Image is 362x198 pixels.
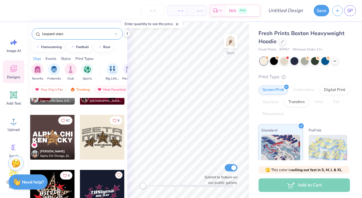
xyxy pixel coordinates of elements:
div: bear [103,45,110,49]
div: filter for Parent's Weekend [122,63,136,81]
img: Back [224,35,237,47]
div: Foil [329,98,343,107]
input: – – [141,5,164,16]
div: filter for Sorority [31,63,43,81]
div: Applique [259,98,283,107]
span: Gamma Phi Beta, [US_STATE][GEOGRAPHIC_DATA] [40,99,72,103]
button: Like [110,116,122,125]
img: Puff Ink [309,135,348,165]
span: – – [191,8,203,14]
span: # FP87 [279,47,290,52]
div: Screen Print [259,86,288,95]
span: 🫣 [265,167,270,173]
span: Sports [83,76,92,81]
img: Standard [261,135,300,165]
div: football [76,45,89,49]
button: filter button [122,63,136,81]
a: SP [344,5,356,16]
div: Orgs [33,56,41,61]
span: 67 [66,119,70,122]
span: Image AI [7,48,21,53]
img: trend_line.gif [35,45,40,49]
div: Trending [68,86,93,93]
span: N/A [229,8,236,14]
span: Fresh Prints Boston Heavyweight Hoodie [259,30,345,45]
div: filter for Club [65,63,77,81]
img: Sorority Image [34,66,41,73]
span: – – [171,8,183,14]
img: trend_line.gif [70,45,75,49]
input: Untitled Design [263,5,308,17]
span: Sorority [32,76,43,81]
img: most_fav.gif [97,87,102,92]
div: Your Org's Fav [32,86,66,93]
button: filter button [31,63,43,81]
img: trending.gif [70,87,75,92]
span: Parent's Weekend [122,76,136,81]
span: Club [67,76,74,81]
div: Vinyl [310,98,327,107]
span: Fraternity [47,76,61,81]
strong: Need help? [22,179,44,185]
div: Transfers [284,98,309,107]
div: Styles [61,56,71,61]
span: Clipart & logos [4,180,24,190]
div: Print Type [259,73,350,80]
div: filter for Sports [81,63,93,81]
input: Try "Alpha" [42,31,115,37]
div: Rhinestones [259,110,288,119]
strong: selling out fast in S, M, L & XL [291,167,342,172]
span: Puff Ink [309,127,321,133]
img: most_fav.gif [35,87,40,92]
span: This color is . [265,167,343,173]
span: [GEOGRAPHIC_DATA], [US_STATE][GEOGRAPHIC_DATA] [GEOGRAPHIC_DATA] [90,99,122,103]
button: Like [58,116,72,125]
img: trend_line.gif [97,45,102,49]
button: bear [94,43,113,52]
div: homecoming [41,45,62,49]
button: filter button [65,63,77,81]
span: Greek [9,154,18,158]
span: SP [347,7,353,14]
button: homecoming [32,43,65,52]
div: Events [46,56,56,61]
span: [PERSON_NAME] [40,149,65,154]
span: Alpha Chi Omega, [GEOGRAPHIC_DATA][US_STATE] [40,154,72,158]
span: Add Text [6,101,21,106]
button: filter button [106,63,119,81]
span: Fresh Prints [259,47,276,52]
div: filter for Fraternity [47,63,61,81]
img: Club Image [67,66,74,73]
div: Digital Print [320,86,349,95]
div: filter for Big Little Reveal [106,63,119,81]
span: Big Little Reveal [106,76,119,81]
button: football [67,43,92,52]
div: Enter quantity to see the price. [121,20,183,28]
button: Save [314,5,329,16]
button: Like [60,171,72,180]
img: Sports Image [84,66,91,73]
span: 9 [118,119,119,122]
img: Big Little Reveal Image [109,66,116,73]
div: Embroidery [290,86,318,95]
span: Minimum Order: 12 + [293,47,323,52]
div: Back [227,50,234,56]
span: Standard [261,127,277,133]
div: Print Types [75,56,94,61]
span: Upload [8,127,20,132]
button: filter button [47,63,61,81]
label: Submit to feature on our public gallery. [201,174,237,185]
div: Most Favorited [94,86,129,93]
button: Like [115,171,122,179]
div: Accessibility label [140,183,146,189]
span: Designs [7,75,20,80]
span: 9 [68,174,70,177]
img: Parent's Weekend Image [126,66,133,73]
button: filter button [81,63,93,81]
span: Free [240,8,246,13]
img: Fraternity Image [51,66,57,73]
